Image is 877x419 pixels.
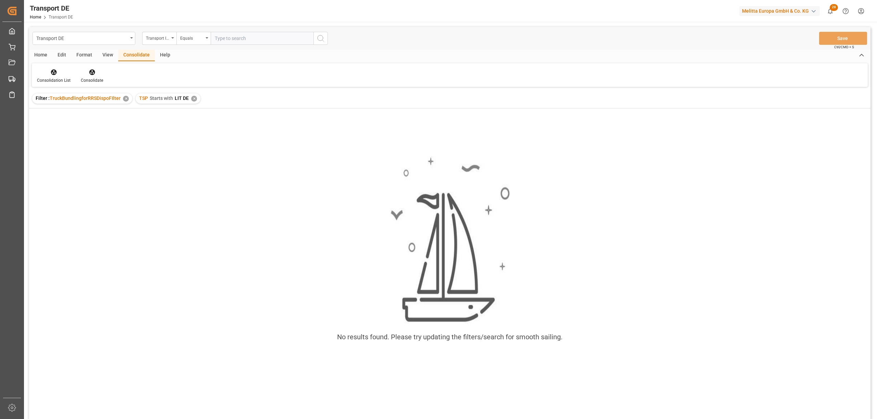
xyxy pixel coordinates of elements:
[36,34,128,42] div: Transport DE
[155,50,175,61] div: Help
[739,4,823,17] button: Melitta Europa GmbH & Co. KG
[37,77,71,83] div: Consolidation List
[29,50,52,61] div: Home
[191,96,197,102] div: ✕
[52,50,71,61] div: Edit
[139,95,148,101] span: TSP
[337,332,563,342] div: No results found. Please try updating the filters/search for smooth sailing.
[830,4,838,11] span: 28
[30,3,73,13] div: Transport DE
[390,156,510,324] img: smooth_sailing.jpeg
[819,32,867,45] button: Save
[81,77,103,83] div: Consolidate
[50,95,121,101] span: TruckBundlingforRRSDispoFIlter
[838,3,853,19] button: Help Center
[150,95,173,101] span: Starts with
[71,50,97,61] div: Format
[211,32,313,45] input: Type to search
[823,3,838,19] button: show 28 new notifications
[739,6,820,16] div: Melitta Europa GmbH & Co. KG
[313,32,328,45] button: search button
[146,34,169,41] div: Transport ID Logward
[176,32,211,45] button: open menu
[36,95,50,101] span: Filter :
[123,96,129,102] div: ✕
[30,15,41,19] a: Home
[834,44,854,50] span: Ctrl/CMD + S
[175,95,189,101] span: LIT DE
[118,50,155,61] div: Consolidate
[33,32,135,45] button: open menu
[97,50,118,61] div: View
[142,32,176,45] button: open menu
[180,34,203,41] div: Equals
